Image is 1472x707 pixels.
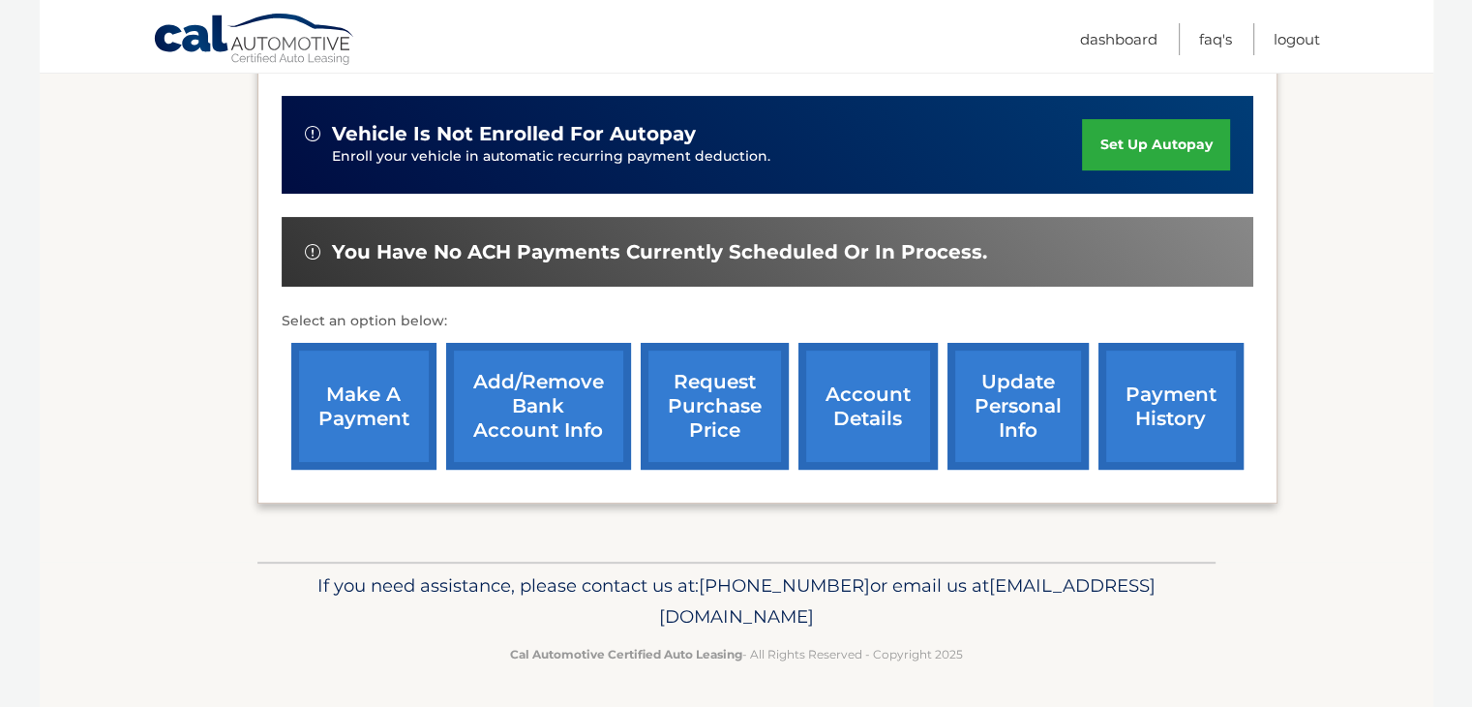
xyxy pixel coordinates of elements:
span: You have no ACH payments currently scheduled or in process. [332,240,987,264]
p: - All Rights Reserved - Copyright 2025 [270,644,1203,664]
span: [EMAIL_ADDRESS][DOMAIN_NAME] [659,574,1156,628]
img: alert-white.svg [305,126,320,141]
a: Cal Automotive [153,13,356,69]
a: payment history [1098,343,1244,470]
img: alert-white.svg [305,244,320,260]
p: If you need assistance, please contact us at: or email us at [270,570,1203,632]
p: Select an option below: [282,310,1253,333]
a: make a payment [291,343,436,470]
a: set up autopay [1082,119,1229,170]
a: Logout [1274,23,1320,55]
a: account details [798,343,938,470]
strong: Cal Automotive Certified Auto Leasing [510,647,742,661]
a: update personal info [947,343,1089,470]
span: vehicle is not enrolled for autopay [332,122,696,146]
a: request purchase price [641,343,789,470]
a: Add/Remove bank account info [446,343,631,470]
a: FAQ's [1199,23,1232,55]
span: [PHONE_NUMBER] [699,574,870,597]
p: Enroll your vehicle in automatic recurring payment deduction. [332,146,1083,168]
a: Dashboard [1080,23,1157,55]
